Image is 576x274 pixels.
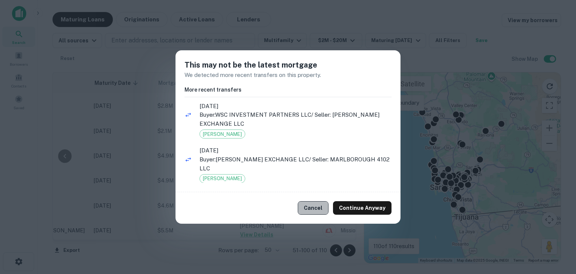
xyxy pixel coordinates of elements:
div: Grant Deed [199,174,245,183]
p: Buyer: [PERSON_NAME] EXCHANGE LLC / Seller: MARLBOROUGH 4102 LLC [199,155,391,173]
h5: This may not be the latest mortgage [184,59,391,71]
h6: More recent transfers [184,86,391,94]
span: [DATE] [199,146,391,155]
span: [PERSON_NAME] [200,131,245,138]
button: Cancel [298,201,328,215]
p: Buyer: WSC INVESTMENT PARTNERS LLC / Seller: [PERSON_NAME] EXCHANGE LLC [199,110,391,128]
span: [DATE] [199,102,391,111]
p: We detected more recent transfers on this property. [184,71,391,80]
div: Grant Deed [199,129,245,139]
span: [PERSON_NAME] [200,175,245,182]
button: Continue Anyway [333,201,391,215]
iframe: Chat Widget [538,214,576,250]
